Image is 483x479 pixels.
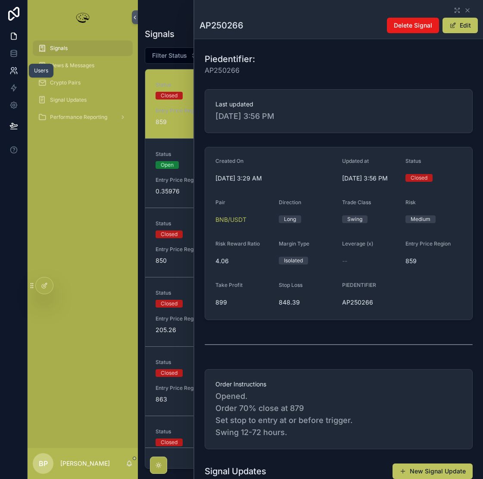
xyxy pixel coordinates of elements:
[50,79,81,86] span: Crypto Pairs
[215,174,335,183] span: [DATE] 3:29 AM
[215,199,225,205] span: Pair
[156,246,225,253] span: Entry Price Region
[156,81,225,88] span: Status
[156,359,225,366] span: Status
[145,138,476,208] a: StatusOpenPairXLM/USDTUpdated at[DATE] 3:23 PMPIEDENTIFIERAP250268Entry Price Region0.35976Take P...
[215,110,462,122] span: [DATE] 3:56 PM
[393,463,473,479] button: New Signal Update
[161,230,178,238] div: Closed
[442,18,478,33] button: Edit
[156,256,225,265] span: 850
[405,257,462,265] span: 859
[405,240,451,247] span: Entry Price Region
[152,51,187,60] span: Filter Status
[50,96,87,103] span: Signal Updates
[156,395,225,404] span: 863
[284,215,296,223] div: Long
[342,199,371,205] span: Trade Class
[342,158,369,164] span: Updated at
[39,458,48,469] span: BP
[156,289,225,296] span: Status
[405,199,416,205] span: Risk
[215,215,246,224] a: BNB/USDT
[145,208,476,277] a: StatusClosedPairBNB/USDTUpdated at[DATE] 1:31 AMPIEDENTIFIERAP250267Entry Price Region850Take Pro...
[34,67,48,74] div: Users
[156,315,225,322] span: Entry Price Region
[33,58,133,73] a: News & Messages
[145,28,175,40] h1: Signals
[394,21,432,30] span: Delete Signal
[279,298,335,307] span: 848.39
[28,34,138,136] div: scrollable content
[205,465,266,477] h1: Signal Updates
[161,439,178,446] div: Closed
[279,282,302,288] span: Stop Loss
[145,346,476,416] a: StatusClosedPairBNB/USDTUpdated at[DATE] 3:42 PMPIEDENTIFIERAP250265Entry Price Region863Take Pro...
[50,45,68,52] span: Signals
[342,257,347,265] span: --
[156,428,225,435] span: Status
[405,158,421,164] span: Status
[33,40,133,56] a: Signals
[156,151,225,158] span: Status
[215,257,272,265] span: 4.06
[33,75,133,90] a: Crypto Pairs
[50,114,107,121] span: Performance Reporting
[199,19,243,31] h1: AP250266
[342,174,399,183] span: [DATE] 3:56 PM
[156,177,225,184] span: Entry Price Region
[145,69,476,138] a: StatusClosedPairBNB/USDTUpdated at[DATE] 3:56 PMPIEDENTIFIERAP250266Entry Price Region859Take Pro...
[156,118,225,126] span: 859
[156,107,225,114] span: Entry Price Region
[279,240,309,247] span: Margin Type
[50,62,94,69] span: News & Messages
[215,282,243,288] span: Take Profit
[161,369,178,377] div: Closed
[411,215,430,223] div: Medium
[145,277,476,346] a: StatusClosedPairSOL/USDTUpdated at[DATE] 5:27 PMPIEDENTIFIERAP250269Entry Price Region205.26Take ...
[342,240,373,247] span: Leverage (x)
[33,92,133,108] a: Signal Updates
[342,298,399,307] span: AP250266
[411,174,427,182] div: Closed
[215,298,272,307] span: 899
[161,300,178,308] div: Closed
[215,100,462,109] span: Last updated
[387,18,439,33] button: Delete Signal
[215,380,462,389] span: Order Instructions
[74,10,91,24] img: App logo
[33,109,133,125] a: Performance Reporting
[156,385,225,392] span: Entry Price Region
[161,92,178,100] div: Closed
[279,199,301,205] span: Direction
[205,53,255,65] h1: Piedentifier:
[215,390,462,439] span: Opened. Order 70% close at 879 Set stop to entry at or before trigger. Swing 12-72 hours.
[342,282,376,288] span: PIEDENTIFIER
[60,459,110,468] p: [PERSON_NAME]
[215,240,260,247] span: Risk Reward Ratio
[161,161,174,169] div: Open
[284,257,303,264] div: Isolated
[205,65,255,75] span: AP250266
[347,215,362,223] div: Swing
[156,187,225,196] span: 0.35976
[156,326,225,334] span: 205.26
[215,158,243,164] span: Created On
[156,220,225,227] span: Status
[145,47,205,64] button: Select Button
